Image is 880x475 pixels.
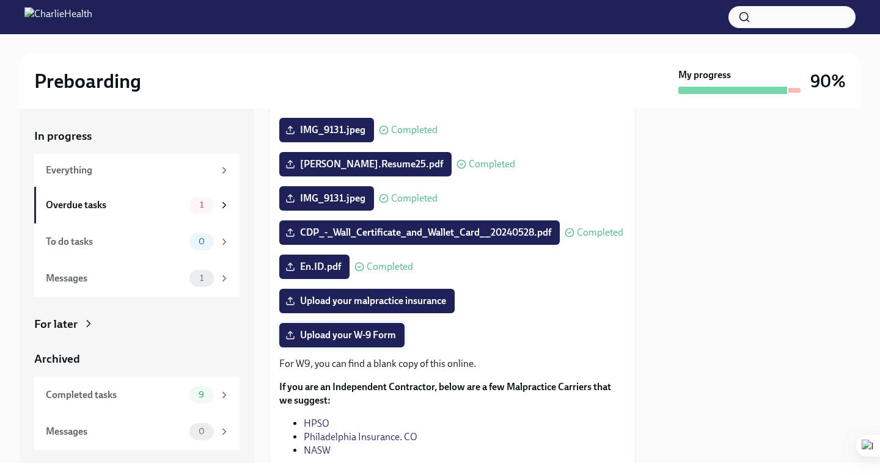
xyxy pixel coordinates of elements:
div: Completed tasks [46,388,185,402]
a: Archived [34,351,240,367]
label: IMG_9131.jpeg [279,186,374,211]
a: In progress [34,128,240,144]
span: En.ID.pdf [288,261,341,273]
p: For W9, you can find a blank copy of this online. [279,357,625,371]
span: 0 [191,237,212,246]
div: Everything [46,164,214,177]
span: Completed [469,159,515,169]
label: IMG_9131.jpeg [279,118,374,142]
span: [PERSON_NAME].Resume25.pdf [288,158,443,170]
strong: My progress [678,68,731,82]
span: IMG_9131.jpeg [288,192,365,205]
a: NASW [304,444,331,456]
label: [PERSON_NAME].Resume25.pdf [279,152,452,176]
a: For later [34,316,240,332]
span: Upload your malpractice insurance [288,295,446,307]
strong: If you are an Independent Contractor, below are a few Malpractice Carriers that we suggest: [279,381,611,406]
a: Completed tasks9 [34,377,240,413]
img: CharlieHealth [24,7,92,27]
div: For later [34,316,78,332]
div: To do tasks [46,235,185,248]
a: Overdue tasks1 [34,187,240,223]
span: Completed [367,262,413,272]
a: Messages1 [34,260,240,297]
label: En.ID.pdf [279,255,350,279]
label: Upload your malpractice insurance [279,289,455,313]
label: Upload your W-9 Form [279,323,405,347]
div: Messages [46,272,185,285]
a: Messages0 [34,413,240,450]
label: CDP_-_Wall_Certificate_and_Wallet_Card__20240528.pdf [279,220,560,245]
div: Overdue tasks [46,198,185,212]
span: IMG_9131.jpeg [288,124,365,136]
span: Completed [391,194,438,203]
span: 1 [193,200,211,209]
a: HPSO [304,418,329,429]
span: 1 [193,274,211,283]
span: 9 [191,390,211,399]
h3: 90% [810,70,846,92]
div: Messages [46,425,185,438]
h2: Preboarding [34,69,141,93]
span: Completed [577,228,623,237]
span: CDP_-_Wall_Certificate_and_Wallet_Card__20240528.pdf [288,227,551,239]
a: Philadelphia Insurance. CO [304,431,417,443]
span: Completed [391,125,438,135]
span: Upload your W-9 Form [288,329,396,341]
a: Everything [34,154,240,187]
span: 0 [191,427,212,436]
a: To do tasks0 [34,223,240,260]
